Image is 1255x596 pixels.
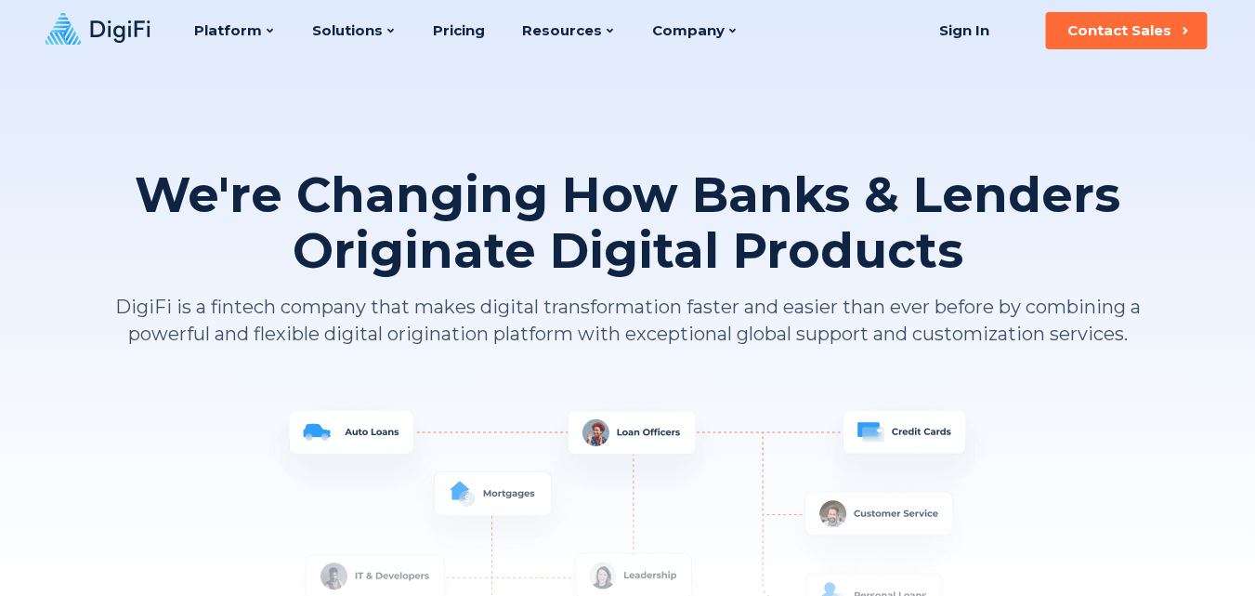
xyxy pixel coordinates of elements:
[112,167,1144,279] h1: We're Changing How Banks & Lenders Originate Digital Products
[1067,21,1171,40] div: Contact Sales
[112,294,1144,348] p: DigiFi is a fintech company that makes digital transformation faster and easier than ever before ...
[1045,12,1207,49] button: Contact Sales
[916,12,1012,49] a: Sign In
